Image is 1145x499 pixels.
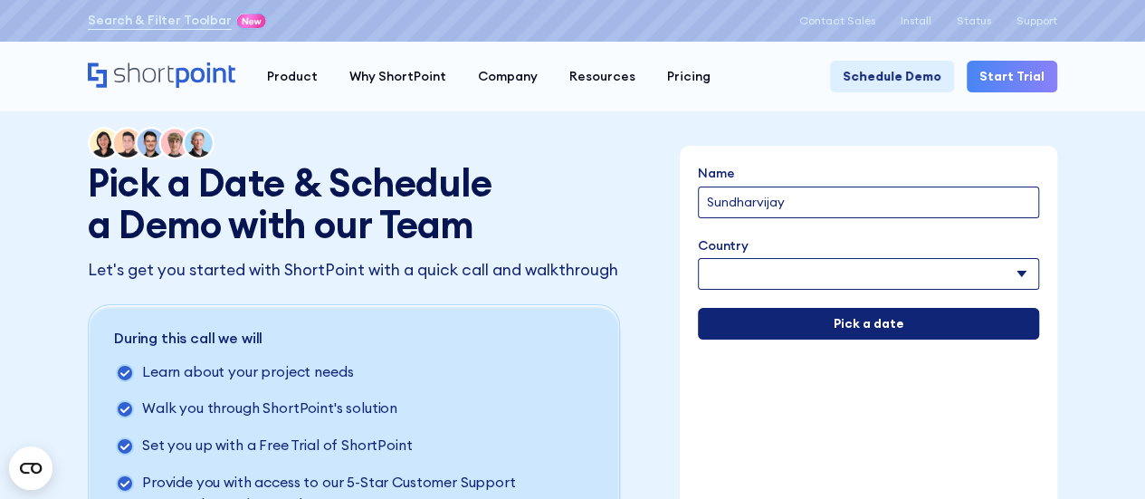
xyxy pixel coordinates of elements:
[478,67,538,86] div: Company
[698,187,1039,218] input: full name
[667,67,711,86] div: Pricing
[88,62,235,90] a: Home
[88,11,232,30] a: Search & Filter Toolbar
[901,14,931,27] a: Install
[569,67,635,86] div: Resources
[9,446,52,490] button: Open CMP widget
[1016,14,1057,27] a: Support
[88,162,506,245] h1: Pick a Date & Schedule a Demo with our Team
[114,328,543,350] p: During this call we will
[967,61,1057,92] a: Start Trial
[88,258,645,282] p: Let's get you started with ShortPoint with a quick call and walkthrough
[698,236,1039,255] label: Country
[142,361,353,385] p: Learn about your project needs
[1054,412,1145,499] iframe: Chat Widget
[698,164,1039,340] form: Demo Form
[333,61,462,92] a: Why ShortPoint
[267,67,318,86] div: Product
[799,14,875,27] a: Contact Sales
[349,67,446,86] div: Why ShortPoint
[142,435,412,459] p: Set you up with a Free Trial of ShortPoint
[957,14,991,27] a: Status
[698,308,1039,340] input: Pick a date
[142,398,397,422] p: Walk you through ShortPoint's solution
[830,61,954,92] a: Schedule Demo
[462,61,553,92] a: Company
[698,164,1039,183] label: Name
[553,61,651,92] a: Resources
[251,61,333,92] a: Product
[651,61,726,92] a: Pricing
